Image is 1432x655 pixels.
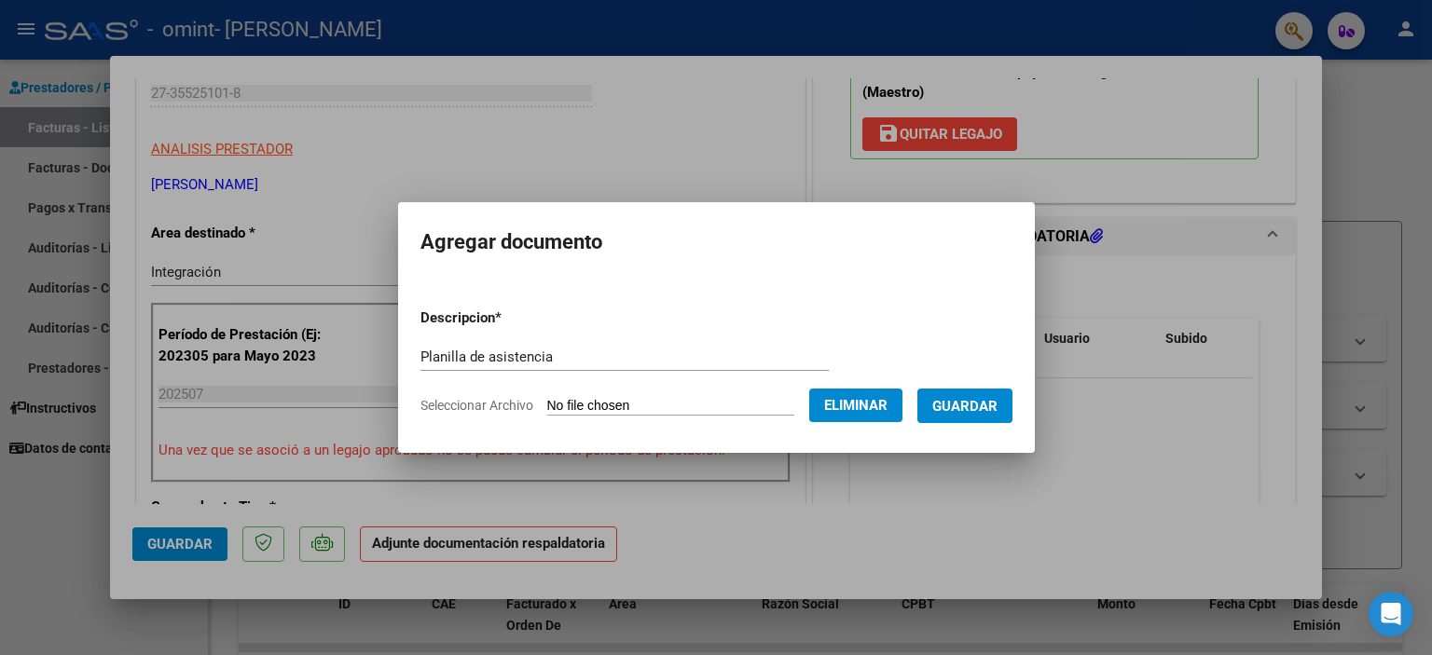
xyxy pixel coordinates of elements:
span: Seleccionar Archivo [420,398,533,413]
div: Open Intercom Messenger [1369,592,1413,636]
p: Descripcion [420,307,599,329]
span: Guardar [932,398,998,415]
h2: Agregar documento [420,225,1012,260]
button: Eliminar [809,389,902,422]
span: Eliminar [824,397,888,414]
button: Guardar [917,389,1012,423]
